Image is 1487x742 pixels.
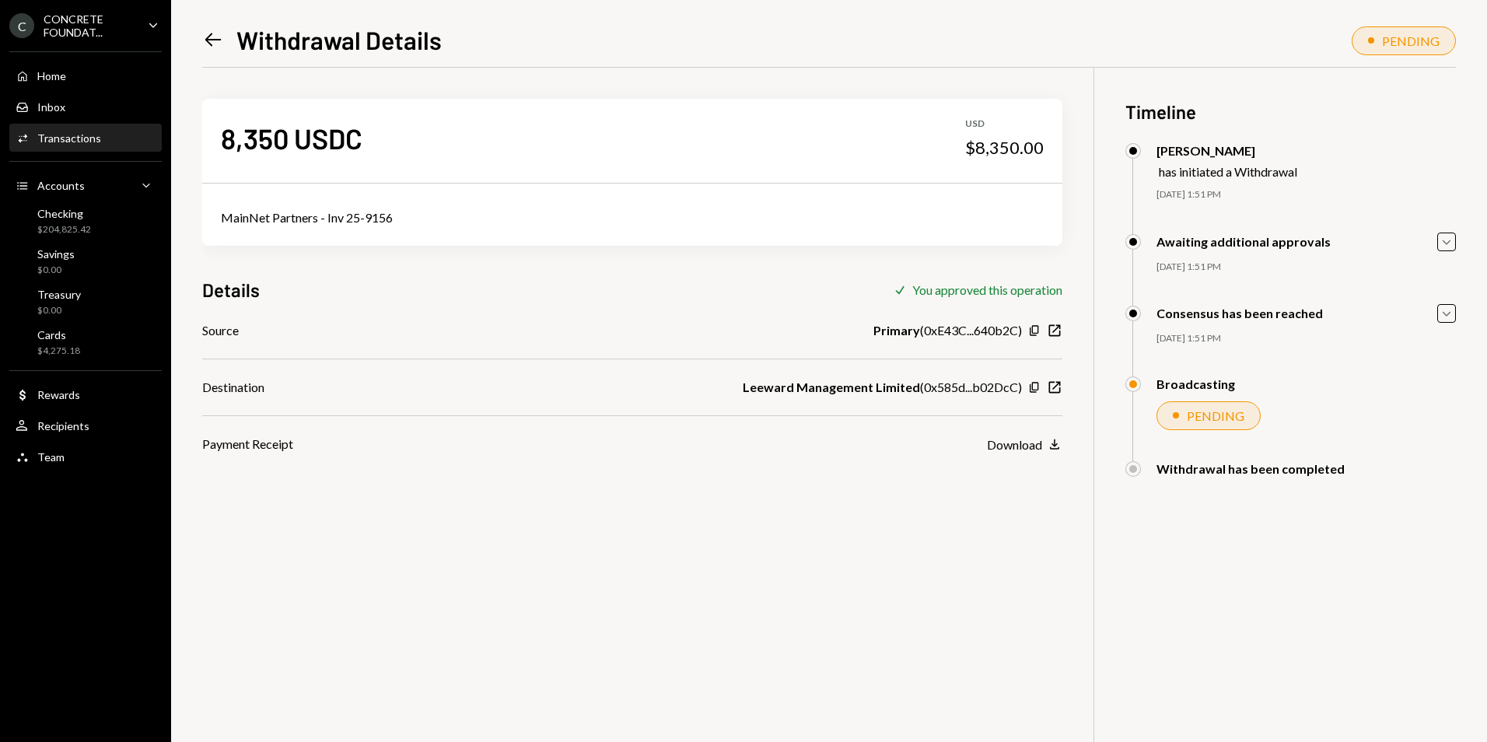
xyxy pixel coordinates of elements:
div: [DATE] 1:51 PM [1156,188,1456,201]
div: Download [987,437,1042,452]
a: Treasury$0.00 [9,283,162,320]
div: ( 0xE43C...640b2C ) [873,321,1022,340]
div: Destination [202,378,264,397]
div: Withdrawal has been completed [1156,461,1345,476]
div: Broadcasting [1156,376,1235,391]
a: Team [9,443,162,471]
div: CONCRETE FOUNDAT... [44,12,135,39]
div: $8,350.00 [965,137,1044,159]
div: Payment Receipt [202,435,293,453]
div: Inbox [37,100,65,114]
div: Rewards [37,388,80,401]
div: 8,350 USDC [221,121,362,156]
div: Consensus has been reached [1156,306,1323,320]
div: Recipients [37,419,89,432]
div: $4,275.18 [37,345,80,358]
h1: Withdrawal Details [236,24,442,55]
h3: Details [202,277,260,303]
div: PENDING [1382,33,1440,48]
a: Savings$0.00 [9,243,162,280]
div: $0.00 [37,304,81,317]
div: Team [37,450,65,464]
div: You approved this operation [912,282,1062,297]
h3: Timeline [1125,99,1456,124]
div: Source [202,321,239,340]
a: Home [9,61,162,89]
div: Accounts [37,179,85,192]
div: Savings [37,247,75,261]
a: Recipients [9,411,162,439]
a: Inbox [9,93,162,121]
div: $204,825.42 [37,223,91,236]
div: C [9,13,34,38]
a: Transactions [9,124,162,152]
a: Checking$204,825.42 [9,202,162,240]
b: Leeward Management Limited [743,378,920,397]
div: Checking [37,207,91,220]
div: Home [37,69,66,82]
div: Cards [37,328,80,341]
div: Awaiting additional approvals [1156,234,1331,249]
b: Primary [873,321,920,340]
div: [PERSON_NAME] [1156,143,1297,158]
div: [DATE] 1:51 PM [1156,332,1456,345]
div: $0.00 [37,264,75,277]
div: Treasury [37,288,81,301]
div: ( 0x585d...b02DcC ) [743,378,1022,397]
div: USD [965,117,1044,131]
div: Transactions [37,131,101,145]
div: [DATE] 1:51 PM [1156,261,1456,274]
div: has initiated a Withdrawal [1159,164,1297,179]
a: Rewards [9,380,162,408]
a: Accounts [9,171,162,199]
a: Cards$4,275.18 [9,324,162,361]
button: Download [987,436,1062,453]
div: PENDING [1187,408,1244,423]
div: MainNet Partners - Inv 25-9156 [221,208,1044,227]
